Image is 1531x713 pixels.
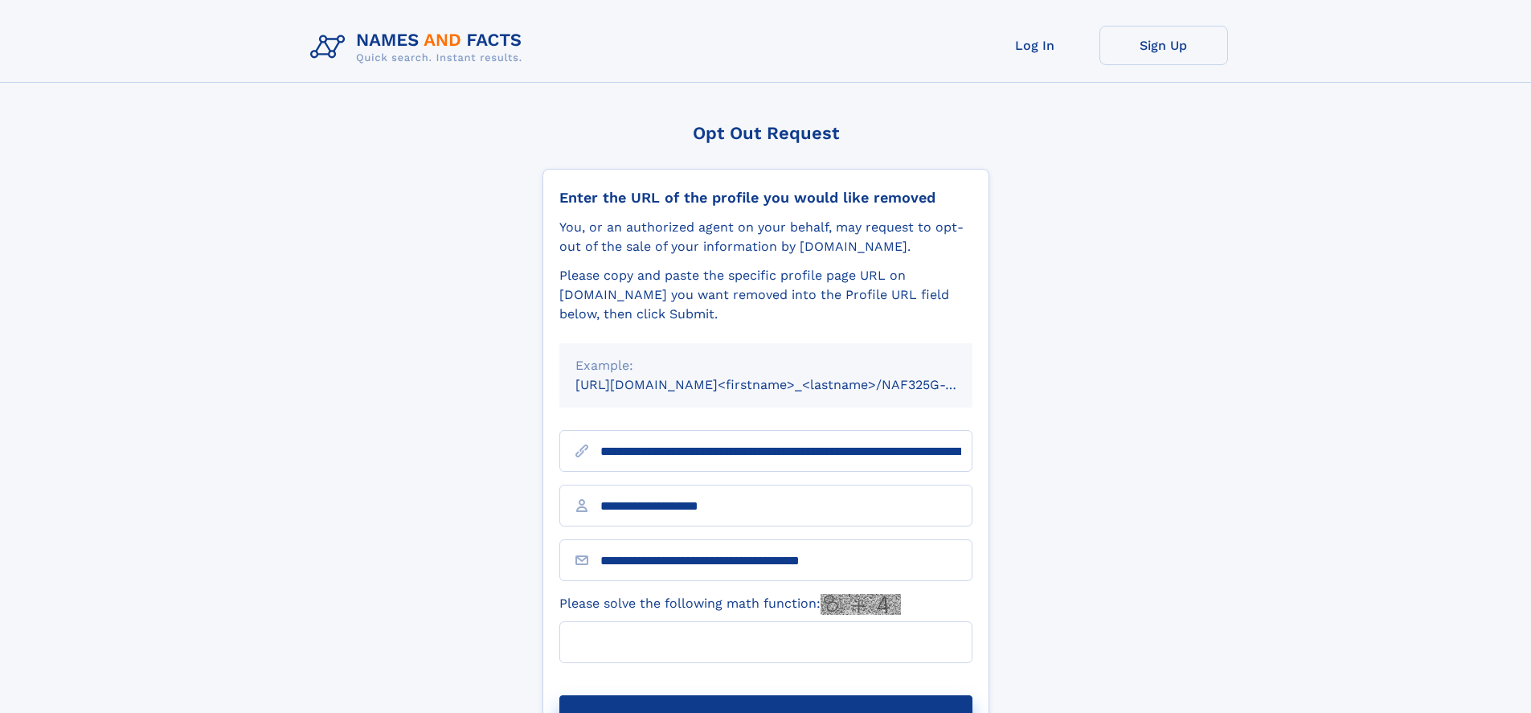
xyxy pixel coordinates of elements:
[1099,26,1228,65] a: Sign Up
[575,377,1003,392] small: [URL][DOMAIN_NAME]<firstname>_<lastname>/NAF325G-xxxxxxxx
[559,189,972,207] div: Enter the URL of the profile you would like removed
[542,123,989,143] div: Opt Out Request
[971,26,1099,65] a: Log In
[559,266,972,324] div: Please copy and paste the specific profile page URL on [DOMAIN_NAME] you want removed into the Pr...
[575,356,956,375] div: Example:
[304,26,535,69] img: Logo Names and Facts
[559,218,972,256] div: You, or an authorized agent on your behalf, may request to opt-out of the sale of your informatio...
[559,594,901,615] label: Please solve the following math function:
